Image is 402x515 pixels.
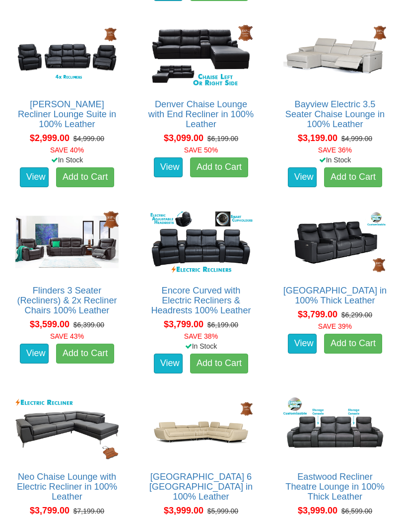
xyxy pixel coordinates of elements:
a: Flinders 3 Seater (Recliners) & 2x Recliner Chairs 100% Leather [17,286,117,316]
img: Palm Beach 6 Seat Corner Lounge in 100% Leather [147,395,255,462]
img: Denver Chaise Lounge with End Recliner in 100% Leather [147,23,255,90]
font: SAVE 50% [184,147,218,154]
img: Maxwell Recliner Lounge Suite in 100% Leather [13,23,121,90]
a: Add to Cart [56,344,114,364]
a: Encore Curved with Electric Recliners & Headrests 100% Leather [151,286,251,316]
font: SAVE 36% [318,147,352,154]
a: Add to Cart [324,168,382,188]
a: [GEOGRAPHIC_DATA] 6 [GEOGRAPHIC_DATA] in 100% Leather [149,472,253,502]
div: In Stock [273,155,397,165]
a: View [20,344,49,364]
a: [PERSON_NAME] Recliner Lounge Suite in 100% Leather [18,100,116,130]
span: $3,099.00 [164,134,203,144]
a: View [154,158,183,178]
font: SAVE 43% [50,333,84,341]
a: Neo Chaise Lounge with Electric Recliner in 100% Leather [17,472,117,502]
a: View [288,168,317,188]
span: $3,199.00 [298,134,337,144]
div: In Stock [139,342,263,352]
font: SAVE 40% [50,147,84,154]
a: View [154,354,183,374]
a: Add to Cart [324,334,382,354]
img: Eastwood Recliner Theatre Lounge in 100% Thick Leather [281,395,389,462]
span: $2,999.00 [30,134,69,144]
img: Flinders 3 Seater (Recliners) & 2x Recliner Chairs 100% Leather [13,209,121,276]
a: Bayview Electric 3.5 Seater Chaise Lounge in 100% Leather [285,100,385,130]
img: Bond Theatre Lounge in 100% Thick Leather [281,209,389,276]
del: $4,999.00 [341,135,372,143]
font: SAVE 39% [318,323,352,331]
a: View [288,334,317,354]
img: Encore Curved with Electric Recliners & Headrests 100% Leather [147,209,255,276]
a: Add to Cart [190,354,248,374]
span: $3,799.00 [298,310,337,320]
del: $6,299.00 [341,311,372,319]
span: $3,599.00 [30,320,69,330]
a: Add to Cart [56,168,114,188]
del: $6,199.00 [207,321,238,329]
del: $6,399.00 [73,321,104,329]
font: SAVE 38% [184,333,218,341]
a: Denver Chaise Lounge with End Recliner in 100% Leather [148,100,254,130]
a: [GEOGRAPHIC_DATA] in 100% Thick Leather [283,286,387,306]
div: In Stock [5,155,129,165]
span: $3,799.00 [164,320,203,330]
a: View [20,168,49,188]
img: Neo Chaise Lounge with Electric Recliner in 100% Leather [13,395,121,462]
del: $4,999.00 [73,135,104,143]
del: $6,199.00 [207,135,238,143]
a: Eastwood Recliner Theatre Lounge in 100% Thick Leather [285,472,384,502]
a: Add to Cart [190,158,248,178]
img: Bayview Electric 3.5 Seater Chaise Lounge in 100% Leather [281,23,389,90]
